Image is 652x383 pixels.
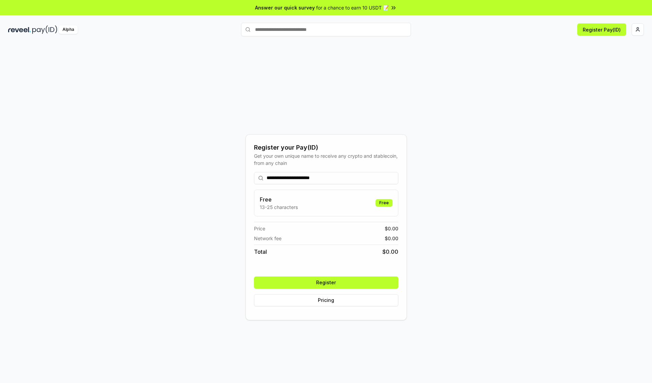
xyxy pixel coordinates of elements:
[254,225,265,232] span: Price
[382,248,398,256] span: $ 0.00
[577,23,626,36] button: Register Pay(ID)
[260,195,298,204] h3: Free
[8,25,31,34] img: reveel_dark
[254,235,282,242] span: Network fee
[385,235,398,242] span: $ 0.00
[32,25,57,34] img: pay_id
[255,4,315,11] span: Answer our quick survey
[254,276,398,289] button: Register
[385,225,398,232] span: $ 0.00
[254,294,398,306] button: Pricing
[254,152,398,167] div: Get your own unique name to receive any crypto and stablecoin, from any chain
[254,248,267,256] span: Total
[254,143,398,152] div: Register your Pay(ID)
[260,204,298,211] p: 13-25 characters
[316,4,389,11] span: for a chance to earn 10 USDT 📝
[59,25,78,34] div: Alpha
[376,199,393,207] div: Free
